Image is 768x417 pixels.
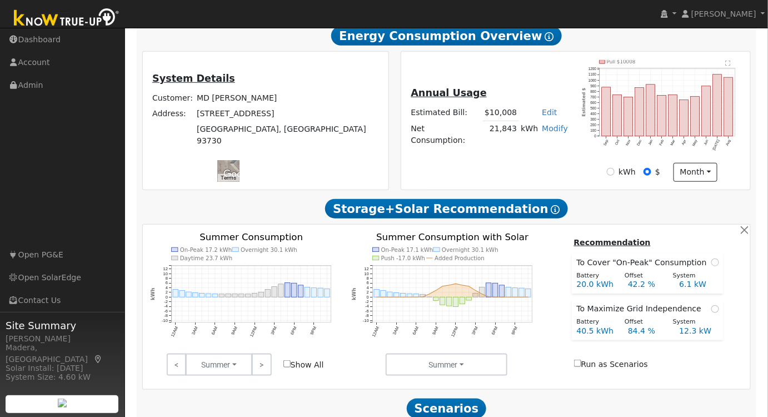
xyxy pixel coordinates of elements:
[241,247,297,253] text: Overnight 30.1 kWh
[164,299,168,304] text: -2
[471,326,480,336] text: 3PM
[351,288,357,301] text: kWh
[165,285,167,290] text: 4
[367,290,369,295] text: 2
[367,295,369,300] text: 0
[595,134,597,138] text: 0
[363,318,369,323] text: -10
[726,60,731,66] text: 
[483,121,519,148] td: 21,843
[712,139,721,151] text: [DATE]
[462,285,463,286] circle: onclick=""
[674,279,725,290] div: 6.1 kW
[513,288,518,297] rect: onclick=""
[381,291,386,297] rect: onclick=""
[589,78,597,82] text: 1000
[655,166,660,178] label: $
[221,167,257,182] img: Google
[195,122,381,149] td: [GEOGRAPHIC_DATA], [GEOGRAPHIC_DATA] 93730
[577,257,711,269] span: To Cover "On-Peak" Consumption
[704,138,710,146] text: Jun
[206,294,211,297] rect: onclick=""
[521,296,523,298] circle: onclick=""
[429,294,431,295] circle: onclick=""
[422,296,424,298] circle: onclick=""
[460,297,466,304] rect: onclick=""
[508,296,510,298] circle: onclick=""
[493,283,498,297] rect: onclick=""
[285,283,291,297] rect: onclick=""
[367,285,369,290] text: 4
[488,296,490,298] circle: onclick=""
[212,294,218,297] rect: onclick=""
[603,138,610,146] text: Sep
[421,295,426,297] rect: onclick=""
[374,290,380,297] rect: onclick=""
[574,359,648,370] label: Run as Scenarios
[365,266,369,271] text: 12
[482,294,483,295] circle: onclick=""
[221,167,257,182] a: Open this area in Google Maps (opens a new window)
[433,297,439,301] rect: onclick=""
[259,292,265,297] rect: onclick=""
[571,325,622,337] div: 40.5 kWh
[272,287,277,297] rect: onclick=""
[646,85,655,136] rect: onclick=""
[551,205,560,214] i: Show Help
[164,314,168,319] text: -8
[442,247,499,253] text: Overnight 30.1 kWh
[624,97,633,136] rect: onclick=""
[200,294,205,297] rect: onclick=""
[455,283,457,285] circle: onclick=""
[193,293,198,297] rect: onclick=""
[667,271,715,281] div: System
[409,105,483,121] td: Estimated Bill:
[150,288,156,301] text: kWh
[179,291,185,297] rect: onclick=""
[401,294,406,297] rect: onclick=""
[191,326,199,336] text: 3AM
[195,90,381,106] td: MD [PERSON_NAME]
[365,271,369,276] text: 10
[331,26,561,46] span: Energy Consumption Overview
[93,355,103,364] a: Map
[724,77,733,136] rect: onclick=""
[622,325,674,337] div: 84.4 %
[590,117,596,121] text: 300
[574,238,651,247] u: Recommendation
[571,271,619,281] div: Battery
[669,95,677,136] rect: onclick=""
[270,326,278,336] text: 3PM
[414,294,420,297] rect: onclick=""
[165,276,167,281] text: 8
[6,342,119,365] div: Madera, [GEOGRAPHIC_DATA]
[511,326,520,336] text: 9PM
[164,304,168,309] text: -4
[246,294,251,297] rect: onclick=""
[619,317,667,327] div: Offset
[692,138,699,147] text: May
[165,290,167,295] text: 2
[365,304,369,309] text: -4
[614,139,620,146] text: Oct
[590,128,596,132] text: 100
[674,163,717,182] button: month
[500,285,505,297] rect: onclick=""
[186,292,192,297] rect: onclick=""
[6,333,119,345] div: [PERSON_NAME]
[590,123,596,127] text: 200
[528,296,530,298] circle: onclick=""
[680,100,689,136] rect: onclick=""
[180,255,233,261] text: Daytime 23.7 kWh
[239,294,245,297] rect: onclick=""
[367,276,369,281] text: 8
[407,294,413,297] rect: onclick=""
[571,279,622,290] div: 20.0 kWh
[310,326,318,336] text: 9PM
[381,255,425,261] text: Push -17.0 kWh
[381,247,433,253] text: On-Peak 17.1 kWh
[173,290,178,297] rect: onclick=""
[164,309,168,314] text: -6
[292,283,297,297] rect: onclick=""
[151,106,195,121] td: Address:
